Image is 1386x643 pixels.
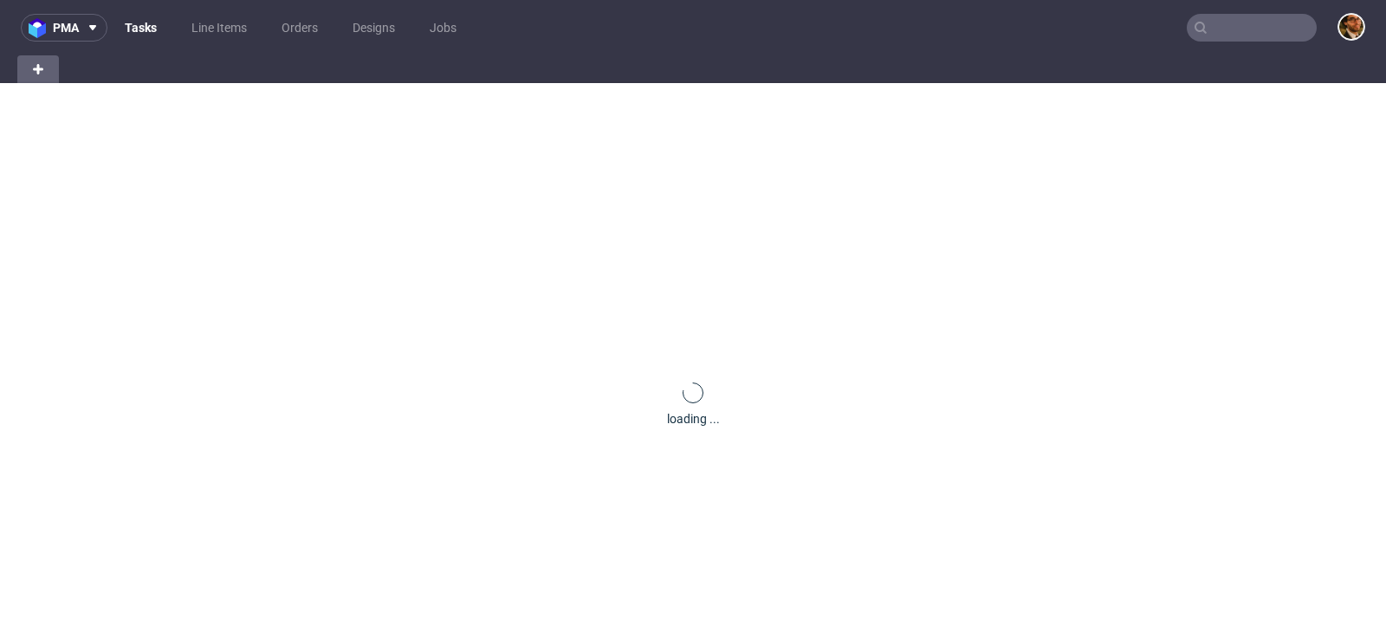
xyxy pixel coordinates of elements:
img: logo [29,18,53,38]
span: pma [53,22,79,34]
a: Orders [271,14,328,42]
a: Tasks [114,14,167,42]
button: pma [21,14,107,42]
a: Line Items [181,14,257,42]
img: Matteo Corsico [1339,15,1363,39]
a: Jobs [419,14,467,42]
div: loading ... [667,410,720,428]
a: Designs [342,14,405,42]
